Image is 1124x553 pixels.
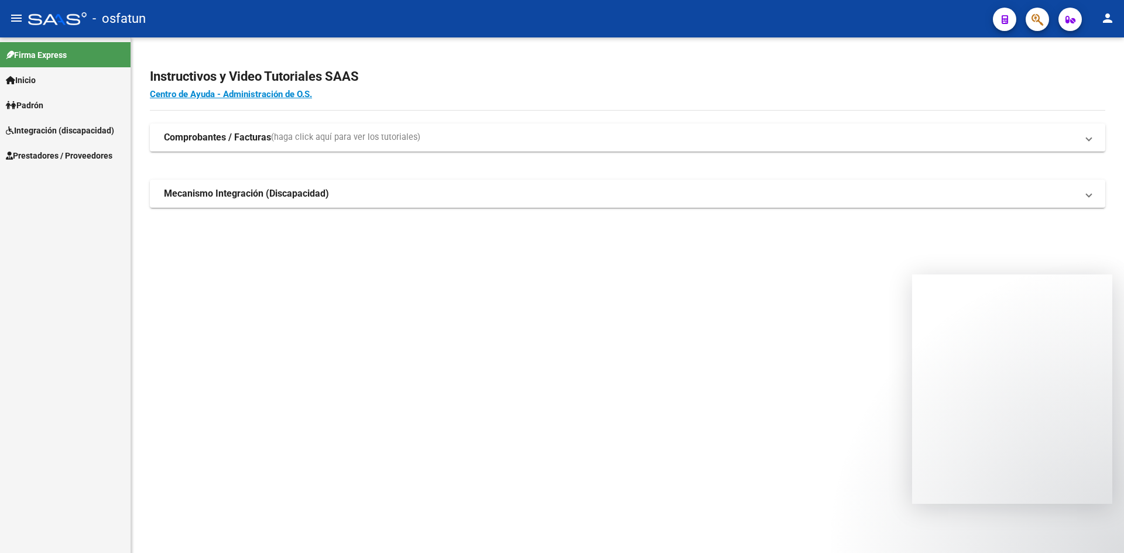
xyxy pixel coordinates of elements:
iframe: Intercom live chat mensaje [912,274,1112,504]
strong: Mecanismo Integración (Discapacidad) [164,187,329,200]
mat-icon: person [1101,11,1115,25]
span: Prestadores / Proveedores [6,149,112,162]
mat-expansion-panel-header: Mecanismo Integración (Discapacidad) [150,180,1105,208]
span: - osfatun [92,6,146,32]
span: Padrón [6,99,43,112]
span: (haga click aquí para ver los tutoriales) [271,131,420,144]
a: Centro de Ayuda - Administración de O.S. [150,89,312,99]
h2: Instructivos y Video Tutoriales SAAS [150,66,1105,88]
span: Inicio [6,74,36,87]
mat-icon: menu [9,11,23,25]
iframe: Intercom live chat [1084,513,1112,541]
span: Firma Express [6,49,67,61]
span: Integración (discapacidad) [6,124,114,137]
mat-expansion-panel-header: Comprobantes / Facturas(haga click aquí para ver los tutoriales) [150,123,1105,152]
strong: Comprobantes / Facturas [164,131,271,144]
